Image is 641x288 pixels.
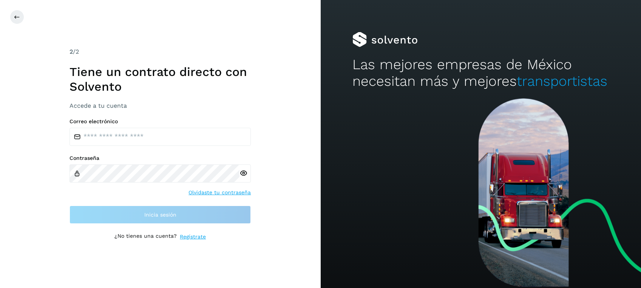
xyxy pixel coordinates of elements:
h3: Accede a tu cuenta [70,102,251,109]
span: transportistas [517,73,607,89]
span: 2 [70,48,73,55]
span: Inicia sesión [144,212,176,217]
label: Correo electrónico [70,118,251,125]
label: Contraseña [70,155,251,161]
a: Olvidaste tu contraseña [188,189,251,197]
p: ¿No tienes una cuenta? [114,233,177,241]
button: Inicia sesión [70,206,251,224]
a: Regístrate [180,233,206,241]
div: /2 [70,47,251,56]
h1: Tiene un contrato directo con Solvento [70,65,251,94]
h2: Las mejores empresas de México necesitan más y mejores [352,56,609,90]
